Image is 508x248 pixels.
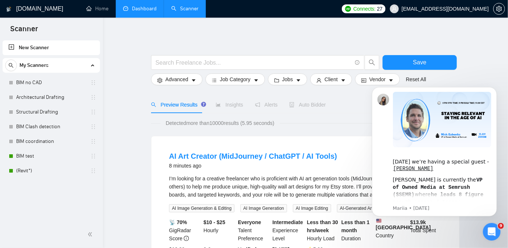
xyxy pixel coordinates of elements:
[165,75,188,83] span: Advanced
[240,204,287,212] span: AI Image Generation
[16,75,86,90] a: BIM no CAD
[289,102,294,107] span: robot
[16,163,86,178] a: (Revit*)
[3,40,100,55] li: New Scanner
[498,223,504,229] span: 9
[204,219,225,225] b: $10 - $25
[389,78,394,83] span: caret-down
[169,204,235,212] span: AI Image Generation & Editing
[282,75,293,83] span: Jobs
[216,102,221,107] span: area-chart
[255,102,278,108] span: Alerts
[355,73,400,85] button: idcardVendorcaret-down
[161,119,280,127] span: Detected more than 10000 results (5.95 seconds)
[355,60,360,65] span: info-circle
[377,5,383,13] span: 27
[90,109,96,115] span: holder
[169,176,437,198] span: I’m looking for a creative freelancer who is proficient with AI art generation tools (MidJourney,...
[493,3,505,15] button: setting
[90,80,96,86] span: holder
[337,204,376,212] span: AI-Generated Art
[123,6,157,12] a: dashboardDashboard
[293,204,331,212] span: AI Image Editing
[184,236,189,241] span: info-circle
[5,60,17,71] button: search
[353,5,375,13] span: Connects:
[168,218,202,242] div: GigRadar Score
[3,58,100,178] li: My Scanners
[365,55,379,70] button: search
[483,223,501,241] iframe: Intercom live chat
[155,58,352,67] input: Search Freelance Jobs...
[16,119,86,134] a: BIM Clash detection
[6,3,11,15] img: logo
[202,218,237,242] div: Hourly
[361,78,366,83] span: idcard
[90,94,96,100] span: holder
[19,58,49,73] span: My Scanners
[493,6,505,12] a: setting
[87,231,95,238] span: double-left
[345,6,351,12] img: upwork-logo.png
[220,75,250,83] span: Job Category
[212,78,217,83] span: bars
[205,73,265,85] button: barsJob Categorycaret-down
[361,80,508,221] iframe: Intercom notifications message
[157,78,162,83] span: setting
[341,219,370,233] b: Less than 1 month
[305,218,340,242] div: Hourly Load
[169,219,187,225] b: 📡 70%
[274,78,279,83] span: folder
[383,55,457,70] button: Save
[376,218,382,223] img: 🇺🇸
[86,6,108,12] a: homeHome
[296,78,301,83] span: caret-down
[216,102,243,108] span: Insights
[271,218,305,242] div: Experience Level
[151,73,203,85] button: settingAdvancedcaret-down
[410,219,426,225] b: $ 13.9k
[376,218,431,230] b: [GEOGRAPHIC_DATA]
[365,59,379,66] span: search
[90,124,96,130] span: holder
[90,153,96,159] span: holder
[237,218,271,242] div: Talent Preference
[238,219,261,225] b: Everyone
[375,218,409,242] div: Country
[369,75,386,83] span: Vendor
[90,168,96,174] span: holder
[4,24,44,39] span: Scanner
[16,90,86,105] a: Architectural Drafting
[151,102,156,107] span: search
[254,78,259,83] span: caret-down
[392,6,397,11] span: user
[289,102,326,108] span: Auto Bidder
[413,58,426,67] span: Save
[8,40,94,55] a: New Scanner
[409,218,443,242] div: Total Spent
[151,102,204,108] span: Preview Results
[341,78,346,83] span: caret-down
[255,102,260,107] span: notification
[171,6,198,12] a: searchScanner
[307,219,338,233] b: Less than 30 hrs/week
[6,63,17,68] span: search
[325,75,338,83] span: Client
[169,152,337,160] a: AI Art Creator (MidJourney / ChatGPT / AI Tools)
[200,101,207,108] div: Tooltip anchor
[16,105,86,119] a: Structural Drafting
[16,134,86,149] a: BIM coordination
[16,149,86,163] a: BIM test
[268,73,308,85] button: folderJobscaret-down
[316,78,322,83] span: user
[406,75,426,83] a: Reset All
